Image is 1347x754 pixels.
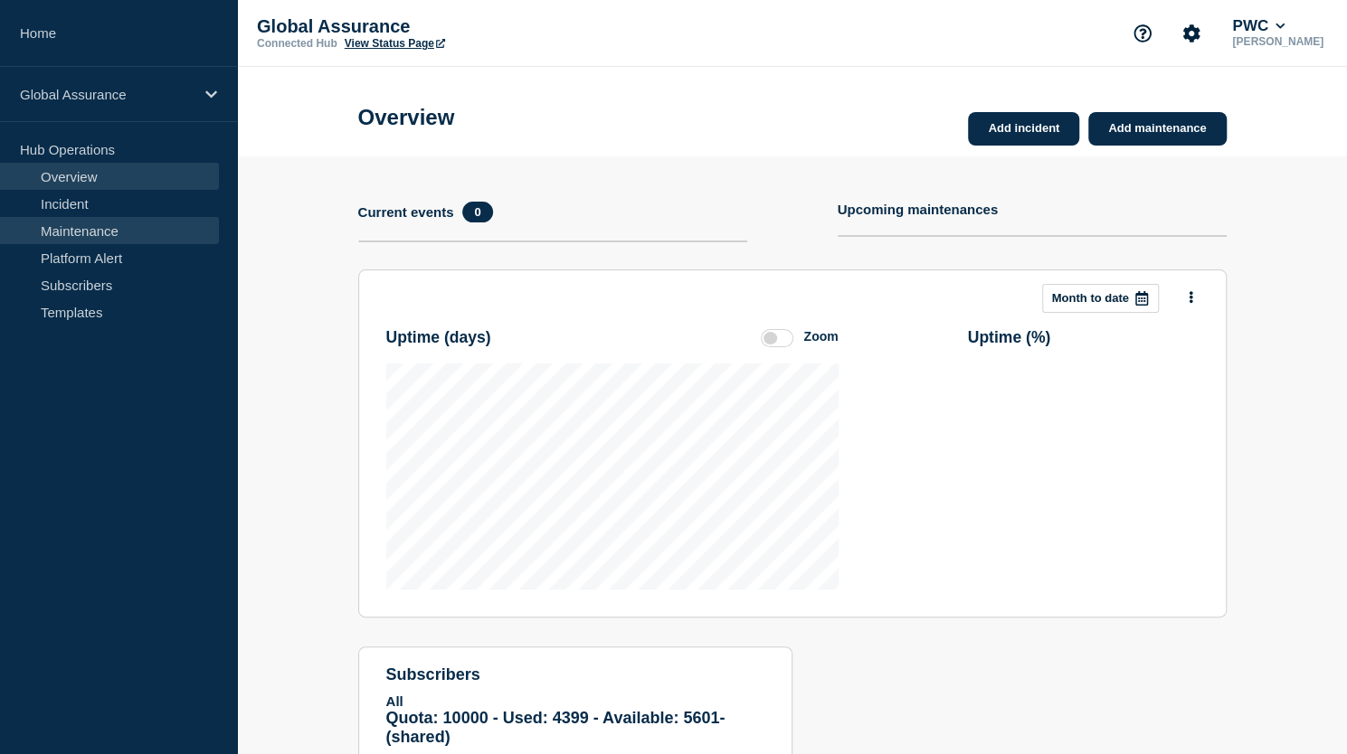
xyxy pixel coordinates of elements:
[1042,284,1159,313] button: Month to date
[358,204,454,220] h4: Current events
[462,202,492,222] span: 0
[386,665,764,684] h4: subscribers
[358,105,455,130] h1: Overview
[1228,17,1288,35] button: PWC
[1052,291,1129,305] p: Month to date
[20,87,194,102] p: Global Assurance
[345,37,445,50] a: View Status Page
[1172,14,1210,52] button: Account settings
[257,37,337,50] p: Connected Hub
[968,328,1051,347] h3: Uptime ( % )
[838,202,999,217] h4: Upcoming maintenances
[386,693,764,709] p: All
[386,709,726,746] span: Quota: 10000 - Used: 4399 - Available: 5601 - (shared)
[386,328,491,347] h3: Uptime ( days )
[257,16,619,37] p: Global Assurance
[968,112,1079,146] a: Add incident
[803,329,838,344] div: Zoom
[1124,14,1162,52] button: Support
[1088,112,1226,146] a: Add maintenance
[1228,35,1327,48] p: [PERSON_NAME]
